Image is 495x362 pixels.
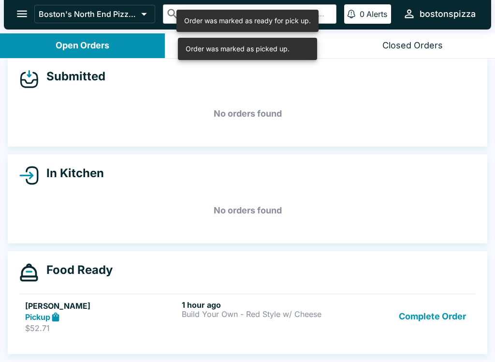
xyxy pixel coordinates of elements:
p: Build Your Own - Red Style w/ Cheese [182,310,335,318]
h5: No orders found [19,96,476,131]
h6: 1 hour ago [182,300,335,310]
p: Boston's North End Pizza Bakery [39,9,137,19]
h5: [PERSON_NAME] [25,300,178,312]
p: $52.71 [25,323,178,333]
button: bostonspizza [399,3,480,24]
div: Order was marked as ready for pick up. [184,13,311,29]
h4: In Kitchen [39,166,104,181]
div: Order was marked as picked up. [186,41,290,57]
button: Boston's North End Pizza Bakery [34,5,155,23]
p: Alerts [366,9,387,19]
strong: Pickup [25,312,50,322]
div: Closed Orders [382,40,443,51]
a: [PERSON_NAME]Pickup$52.711 hour agoBuild Your Own - Red Style w/ CheeseComplete Order [19,294,476,339]
h4: Food Ready [39,263,113,277]
div: bostonspizza [420,8,476,20]
button: Complete Order [395,300,470,333]
h5: No orders found [19,193,476,228]
p: 0 [360,9,364,19]
div: Open Orders [56,40,109,51]
h4: Submitted [39,69,105,84]
button: open drawer [10,1,34,26]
